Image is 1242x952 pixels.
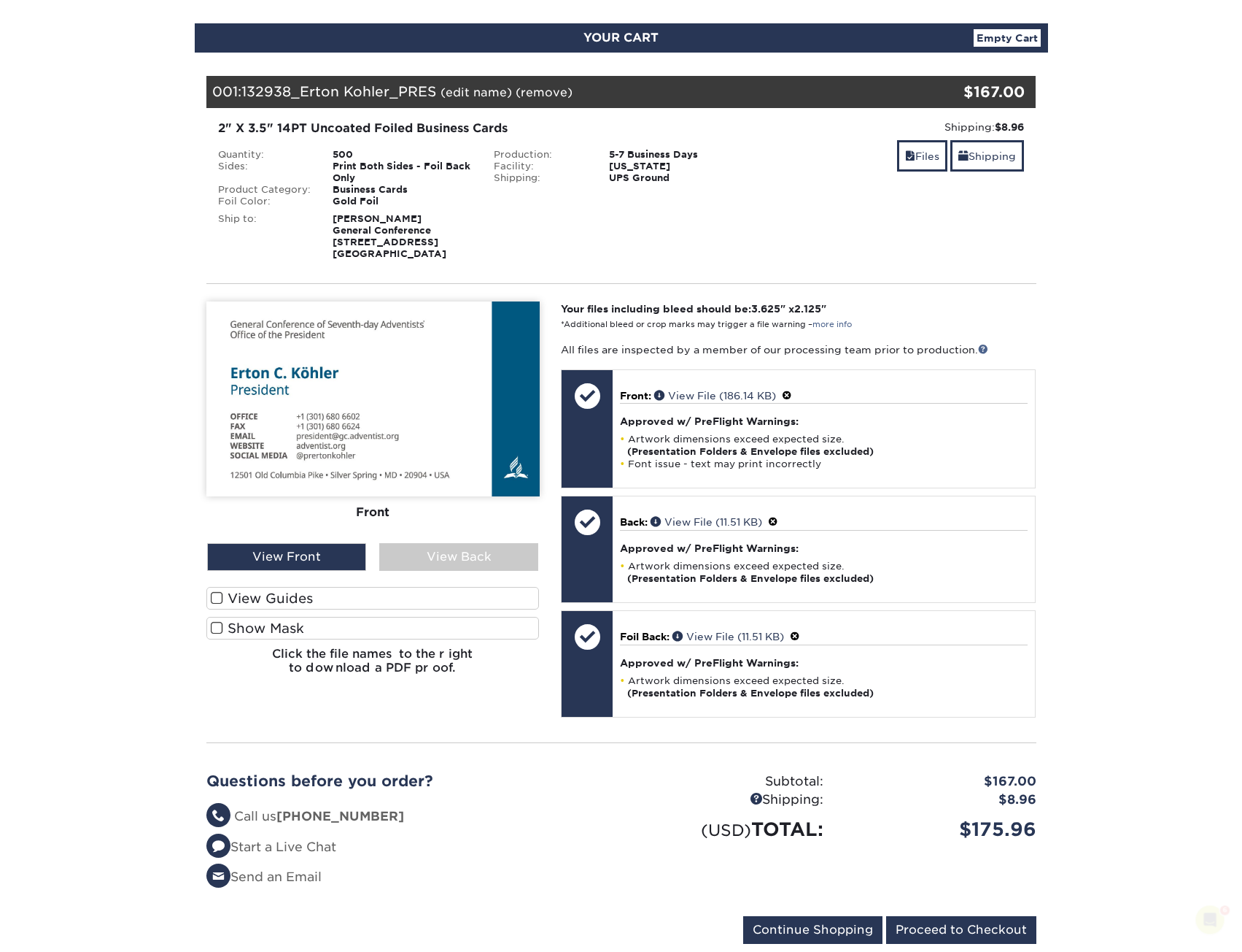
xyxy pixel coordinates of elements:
a: Shipping [950,140,1024,172]
small: (USD) [701,821,751,840]
div: View Back [379,543,538,571]
a: Empty Cart [974,29,1041,47]
a: View File (186.14 KB) [654,390,776,402]
div: 5-7 Business Days [598,149,759,161]
h4: Approved w/ PreFlight Warnings: [620,415,1028,427]
strong: (Presentation Folders & Envelope files excluded) [627,573,874,584]
a: View File (11.51 KB) [672,631,784,642]
strong: [PHONE_NUMBER] [276,809,404,824]
input: Proceed to Checkout [886,916,1036,944]
h4: Approved w/ PreFlight Warnings: [620,542,1028,554]
div: Print Both Sides - Foil Back Only [322,161,483,184]
div: Ship to: [207,213,322,260]
iframe: Google Customer Reviews [4,907,124,947]
div: TOTAL: [621,815,834,843]
div: Quantity: [207,149,322,161]
div: Gold Foil [322,196,483,207]
div: Front [206,496,540,529]
span: files [905,150,915,162]
li: Artwork dimensions exceed expected size. [620,675,1028,699]
div: Facility: [483,161,598,172]
a: View File (11.51 KB) [651,516,762,528]
strong: Your files including bleed should be: " x " [561,303,826,315]
strong: (Presentation Folders & Envelope files excluded) [627,688,874,699]
div: Shipping: [483,172,598,184]
a: Send an Email [206,870,322,884]
a: (edit name) [440,85,512,99]
input: Continue Shopping [743,916,882,944]
strong: (Presentation Folders & Envelope files excluded) [627,446,874,457]
div: [US_STATE] [598,161,759,172]
div: $167.00 [834,772,1047,791]
div: $167.00 [898,81,1025,103]
a: more info [812,320,852,329]
div: $8.96 [834,791,1047,810]
span: 6 [1222,902,1234,914]
div: Foil Color: [207,196,322,207]
div: UPS Ground [598,172,759,184]
span: Back: [620,516,648,528]
p: All files are inspected by a member of our processing team prior to production. [561,342,1036,357]
strong: $8.96 [995,121,1024,133]
span: 3.625 [751,303,780,315]
span: 132938_Erton Kohler_PRES [241,83,436,99]
span: 2.125 [794,303,821,315]
div: Production: [483,149,598,161]
div: View Front [207,543,366,571]
small: *Additional bleed or crop marks may trigger a file warning – [561,320,852,329]
a: (remove) [516,85,573,99]
span: Foil Back: [620,631,669,642]
li: Call us [206,807,610,826]
h4: Approved w/ PreFlight Warnings: [620,657,1028,669]
a: Start a Live Chat [206,840,336,854]
span: Front: [620,390,651,402]
div: Business Cards [322,184,483,196]
div: Shipping: [770,120,1025,134]
div: Shipping: [621,791,834,810]
div: 500 [322,149,483,161]
strong: [PERSON_NAME] General Conference [STREET_ADDRESS] [GEOGRAPHIC_DATA] [333,213,446,259]
div: Product Category: [207,184,322,196]
div: 001: [206,76,898,108]
label: View Guides [206,587,540,610]
h2: Questions before you order? [206,772,610,790]
div: Subtotal: [621,772,834,791]
div: 2" X 3.5" 14PT Uncoated Foiled Business Cards [218,120,748,137]
span: shipping [958,150,969,162]
span: YOUR CART [583,31,659,45]
li: Artwork dimensions exceed expected size. [620,433,1028,458]
li: Font issue - text may print incorrectly [620,458,1028,470]
a: Files [897,140,947,172]
div: Sides: [207,161,322,184]
label: Show Mask [206,617,540,640]
iframe: Intercom live chat [1192,902,1227,937]
div: $175.96 [834,815,1047,843]
h6: Click the file names to the right to download a PDF proof. [206,647,540,686]
li: Artwork dimensions exceed expected size. [620,560,1028,585]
